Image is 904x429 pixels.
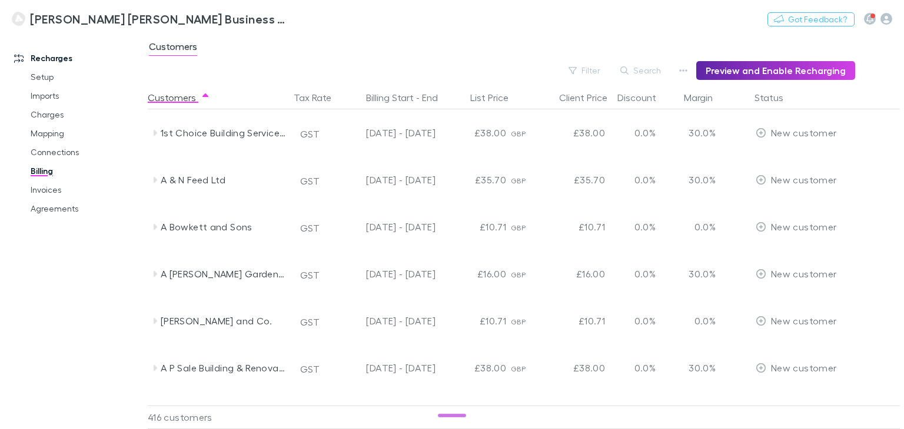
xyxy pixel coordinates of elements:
[161,250,285,297] div: A [PERSON_NAME] Garden Timber Services
[295,266,325,284] button: GST
[617,86,670,109] button: Discount
[511,364,526,373] span: GBP
[610,109,680,156] div: 0.0%
[771,315,836,326] span: New customer
[295,125,325,143] button: GST
[511,270,526,279] span: GBP
[767,12,855,26] button: Got Feedback?
[339,297,436,344] div: [DATE] - [DATE]
[539,156,610,203] div: £35.70
[610,156,680,203] div: 0.0%
[685,267,716,281] p: 30.0%
[148,405,289,429] div: 416 customers
[539,250,610,297] div: £16.00
[685,173,716,187] p: 30.0%
[685,220,716,234] p: 0.0%
[440,203,511,250] div: £10.71
[19,105,154,124] a: Charges
[610,297,680,344] div: 0.0%
[295,219,325,237] button: GST
[610,344,680,391] div: 0.0%
[2,49,154,68] a: Recharges
[696,61,855,80] button: Preview and Enable Recharging
[161,344,285,391] div: A P Sale Building & Renovation Ltd
[559,86,621,109] button: Client Price
[19,143,154,162] a: Connections
[539,344,610,391] div: £38.00
[771,127,836,138] span: New customer
[440,109,511,156] div: £38.00
[339,344,436,391] div: [DATE] - [DATE]
[19,199,154,218] a: Agreements
[610,250,680,297] div: 0.0%
[539,203,610,250] div: £10.71
[610,203,680,250] div: 0.0%
[295,313,325,331] button: GST
[366,86,452,109] button: Billing Start - End
[685,314,716,328] p: 0.0%
[19,162,154,180] a: Billing
[440,250,511,297] div: £16.00
[771,362,836,373] span: New customer
[339,156,436,203] div: [DATE] - [DATE]
[30,12,292,26] h3: [PERSON_NAME] [PERSON_NAME] Business Advisors and Chartered Accountants
[5,5,299,33] a: [PERSON_NAME] [PERSON_NAME] Business Advisors and Chartered Accountants
[19,86,154,105] a: Imports
[539,297,610,344] div: £10.71
[771,268,836,279] span: New customer
[511,129,526,138] span: GBP
[12,12,25,26] img: Thorne Widgery Business Advisors and Chartered Accountants's Logo
[294,86,345,109] button: Tax Rate
[161,156,285,203] div: A & N Feed Ltd
[771,174,836,185] span: New customer
[539,109,610,156] div: £38.00
[440,344,511,391] div: £38.00
[339,109,436,156] div: [DATE] - [DATE]
[755,86,797,109] button: Status
[19,124,154,143] a: Mapping
[511,176,526,185] span: GBP
[563,63,607,78] button: Filter
[511,317,526,326] span: GBP
[295,360,325,378] button: GST
[19,180,154,199] a: Invoices
[685,361,716,375] p: 30.0%
[19,68,154,86] a: Setup
[148,86,210,109] button: Customers
[161,109,285,156] div: 1st Choice Building Services Ltd
[684,86,727,109] button: Margin
[771,221,836,232] span: New customer
[440,297,511,344] div: £10.71
[614,63,668,78] button: Search
[339,250,436,297] div: [DATE] - [DATE]
[149,41,197,56] span: Customers
[470,86,523,109] button: List Price
[339,203,436,250] div: [DATE] - [DATE]
[161,203,285,250] div: A Bowkett and Sons
[161,297,285,344] div: [PERSON_NAME] and Co.
[511,223,526,232] span: GBP
[685,126,716,140] p: 30.0%
[295,172,325,190] button: GST
[440,156,511,203] div: £35.70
